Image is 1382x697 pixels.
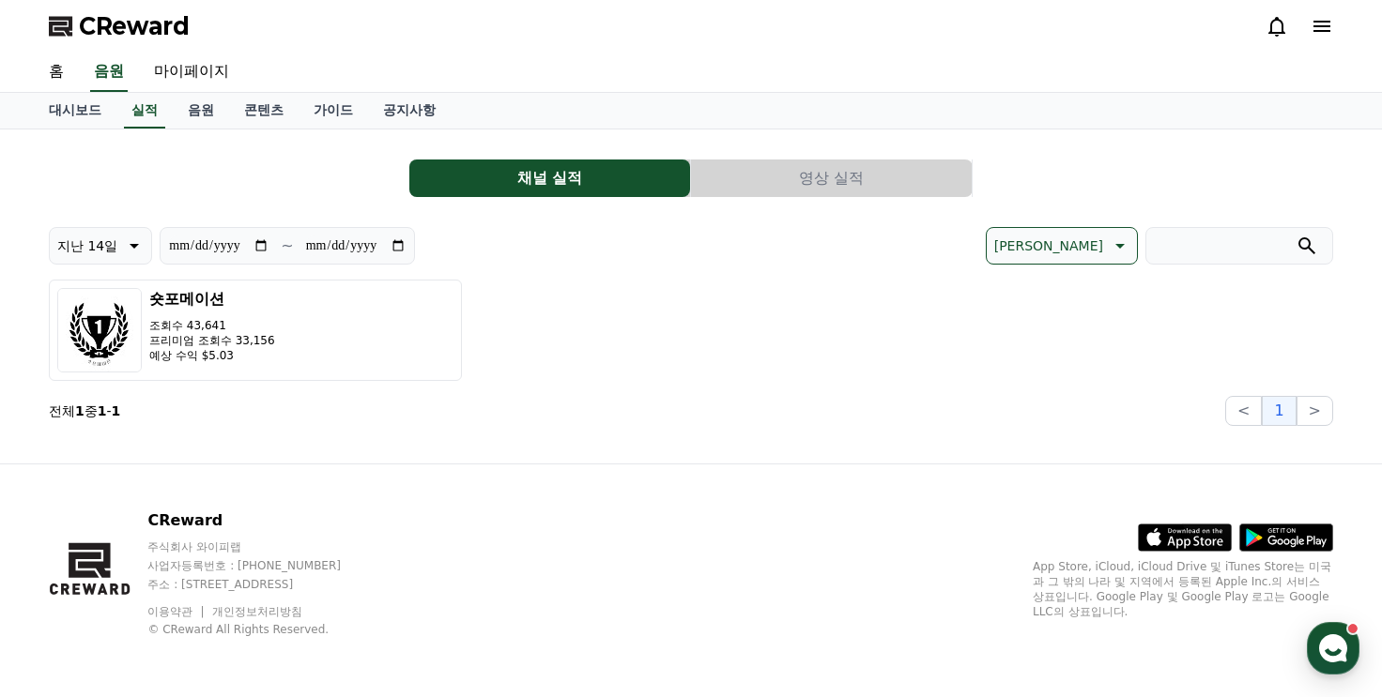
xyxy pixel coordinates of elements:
[49,402,120,420] p: 전체 중 -
[172,570,194,585] span: 대화
[147,558,376,573] p: 사업자등록번호 : [PHONE_NUMBER]
[212,605,302,618] a: 개인정보처리방침
[49,227,152,265] button: 지난 14일
[1297,396,1333,426] button: >
[124,541,242,588] a: 대화
[149,288,275,311] h3: 숏포메이션
[1262,396,1296,426] button: 1
[6,541,124,588] a: 홈
[147,622,376,637] p: © CReward All Rights Reserved.
[49,11,190,41] a: CReward
[986,227,1138,265] button: [PERSON_NAME]
[147,577,376,592] p: 주소 : [STREET_ADDRESS]
[1033,559,1333,619] p: App Store, iCloud, iCloud Drive 및 iTunes Store는 미국과 그 밖의 나라 및 지역에서 등록된 Apple Inc.의 서비스 상표입니다. Goo...
[112,403,121,418] strong: 1
[79,11,190,41] span: CReward
[49,280,462,381] button: 숏포메이션 조회수 43,641 프리미엄 조회수 33,156 예상 수익 $5.03
[229,93,299,129] a: 콘텐츠
[57,233,117,259] p: 지난 14일
[34,53,79,92] a: 홈
[290,569,313,584] span: 설정
[98,403,107,418] strong: 1
[691,159,972,197] button: 영상 실적
[57,288,142,372] img: 숏포메이션
[368,93,451,129] a: 공지사항
[299,93,368,129] a: 가이드
[139,53,244,92] a: 마이페이지
[149,333,275,348] p: 프리미엄 조회수 33,156
[409,159,690,197] button: 채널 실적
[147,605,207,618] a: 이용약관
[90,53,128,92] a: 음원
[281,235,293,257] p: ~
[409,159,691,197] a: 채널 실적
[173,93,229,129] a: 음원
[34,93,116,129] a: 대시보드
[149,318,275,333] p: 조회수 43,641
[147,539,376,554] p: 주식회사 와이피랩
[59,569,70,584] span: 홈
[147,509,376,532] p: CReward
[149,348,275,363] p: 예상 수익 $5.03
[124,93,165,129] a: 실적
[75,403,84,418] strong: 1
[242,541,361,588] a: 설정
[994,233,1103,259] p: [PERSON_NAME]
[1225,396,1262,426] button: <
